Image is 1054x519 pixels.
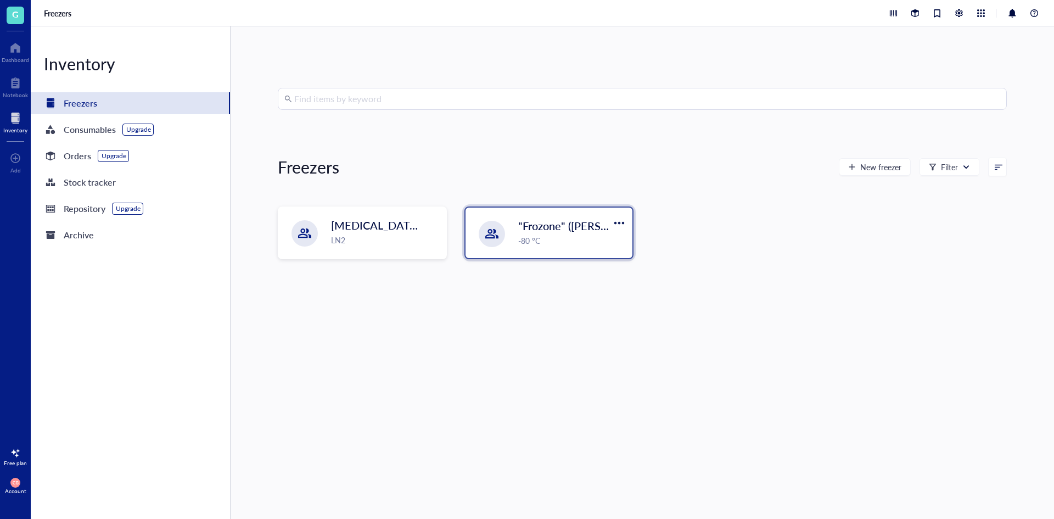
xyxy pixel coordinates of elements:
span: "Frozone" ([PERSON_NAME]/[PERSON_NAME]) [518,218,754,233]
div: -80 °C [518,235,626,247]
div: Consumables [64,122,116,137]
a: Archive [31,224,230,246]
div: Orders [64,148,91,164]
a: RepositoryUpgrade [31,198,230,220]
a: OrdersUpgrade [31,145,230,167]
a: Inventory [3,109,27,133]
div: Freezers [64,96,97,111]
div: Account [5,488,26,494]
div: Freezers [278,156,339,178]
div: Filter [941,161,958,173]
a: Freezers [31,92,230,114]
span: CB [13,480,18,485]
div: Upgrade [116,204,141,213]
div: Inventory [3,127,27,133]
a: ConsumablesUpgrade [31,119,230,141]
a: Freezers [44,8,74,18]
div: Free plan [4,460,27,466]
span: New freezer [860,163,901,171]
div: Add [10,167,21,174]
div: Stock tracker [64,175,116,190]
div: Archive [64,227,94,243]
div: LN2 [331,234,440,246]
div: Inventory [31,53,230,75]
div: Repository [64,201,105,216]
div: Dashboard [2,57,29,63]
div: Upgrade [126,125,151,134]
a: Notebook [3,74,28,98]
div: Upgrade [102,152,126,160]
div: Notebook [3,92,28,98]
a: Dashboard [2,39,29,63]
span: [MEDICAL_DATA] Storage ([PERSON_NAME]/[PERSON_NAME]) [331,217,649,233]
span: G [12,7,19,21]
a: Stock tracker [31,171,230,193]
button: New freezer [839,158,911,176]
